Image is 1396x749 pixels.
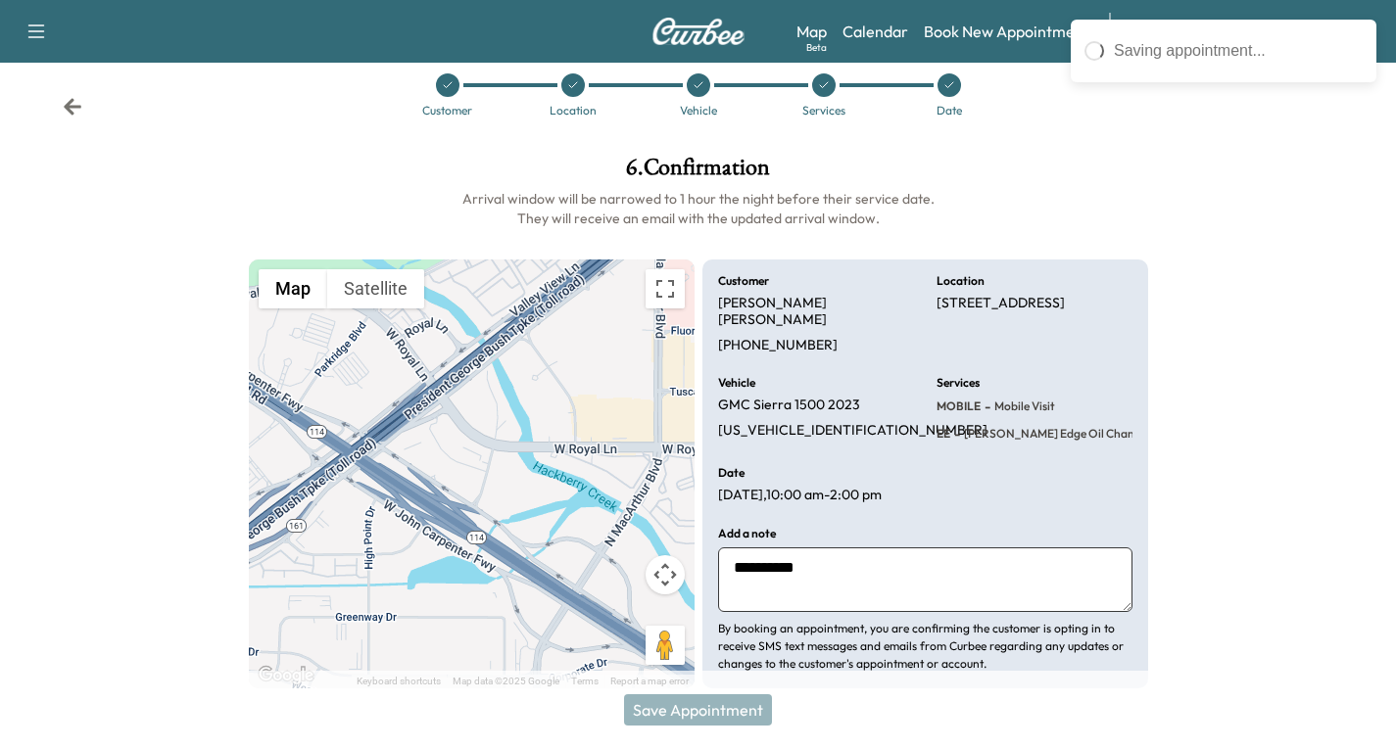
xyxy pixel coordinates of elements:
h6: Vehicle [718,377,755,389]
p: GMC Sierra 1500 2023 [718,397,860,414]
div: Saving appointment... [1114,39,1363,63]
a: Open this area in Google Maps (opens a new window) [254,663,318,688]
h6: Date [718,467,745,479]
div: Services [802,105,845,117]
div: Location [550,105,597,117]
span: MOBILE [937,398,981,414]
div: Customer [422,105,472,117]
h1: 6 . Confirmation [249,156,1148,189]
div: Vehicle [680,105,717,117]
h6: Arrival window will be narrowed to 1 hour the night before their service date. They will receive ... [249,189,1148,228]
p: [DATE] , 10:00 am - 2:00 pm [718,487,882,504]
a: Book New Appointment [924,20,1089,43]
button: Drag Pegman onto the map to open Street View [646,626,685,665]
h6: Customer [718,275,769,287]
h6: Services [937,377,980,389]
p: [STREET_ADDRESS] [937,295,1065,312]
p: [US_VEHICLE_IDENTIFICATION_NUMBER] [718,422,987,440]
button: Map camera controls [646,555,685,594]
button: Show street map [259,269,327,308]
h6: Location [937,275,985,287]
button: Show satellite imagery [327,269,424,308]
p: By booking an appointment, you are confirming the customer is opting in to receive SMS text messa... [718,620,1132,673]
span: Ewing Edge Oil Change [960,426,1147,442]
a: MapBeta [796,20,827,43]
div: Back [63,97,82,117]
div: Date [937,105,962,117]
a: Calendar [842,20,908,43]
p: [PERSON_NAME] [PERSON_NAME] [718,295,914,329]
span: EE [937,426,950,442]
button: Toggle fullscreen view [646,269,685,308]
img: Google [254,663,318,688]
div: Beta [806,40,827,55]
p: [PHONE_NUMBER] [718,337,838,354]
span: - [950,424,960,444]
span: Mobile Visit [990,398,1055,414]
span: - [981,397,990,416]
img: Curbee Logo [651,18,746,45]
h6: Add a note [718,528,776,539]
